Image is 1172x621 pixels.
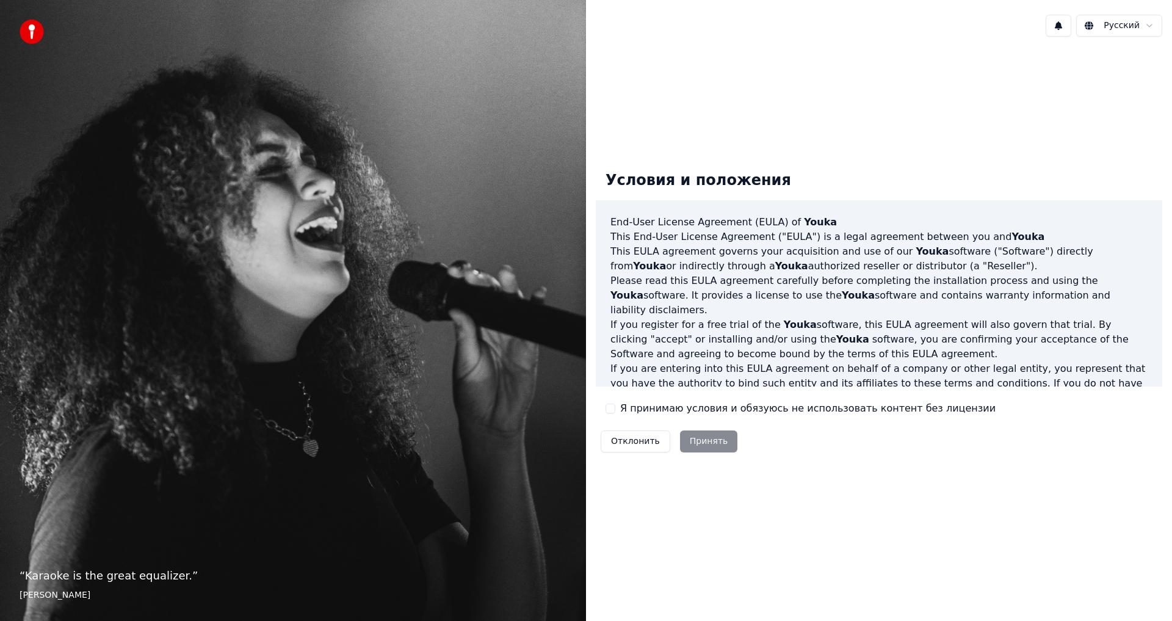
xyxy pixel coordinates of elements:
[1011,231,1044,242] span: Youka
[836,333,869,345] span: Youka
[620,401,996,416] label: Я принимаю условия и обязуюсь не использовать контент без лицензии
[784,319,817,330] span: Youka
[20,589,566,601] footer: [PERSON_NAME]
[916,245,949,257] span: Youka
[804,216,837,228] span: Youka
[633,260,666,272] span: Youka
[775,260,808,272] span: Youka
[610,215,1148,230] h3: End-User License Agreement (EULA) of
[610,274,1148,318] p: Please read this EULA agreement carefully before completing the installation process and using th...
[20,20,44,44] img: youka
[610,289,643,301] span: Youka
[610,230,1148,244] p: This End-User License Agreement ("EULA") is a legal agreement between you and
[610,361,1148,420] p: If you are entering into this EULA agreement on behalf of a company or other legal entity, you re...
[601,430,670,452] button: Отклонить
[610,244,1148,274] p: This EULA agreement governs your acquisition and use of our software ("Software") directly from o...
[842,289,875,301] span: Youka
[610,318,1148,361] p: If you register for a free trial of the software, this EULA agreement will also govern that trial...
[20,567,566,584] p: “ Karaoke is the great equalizer. ”
[596,161,801,200] div: Условия и положения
